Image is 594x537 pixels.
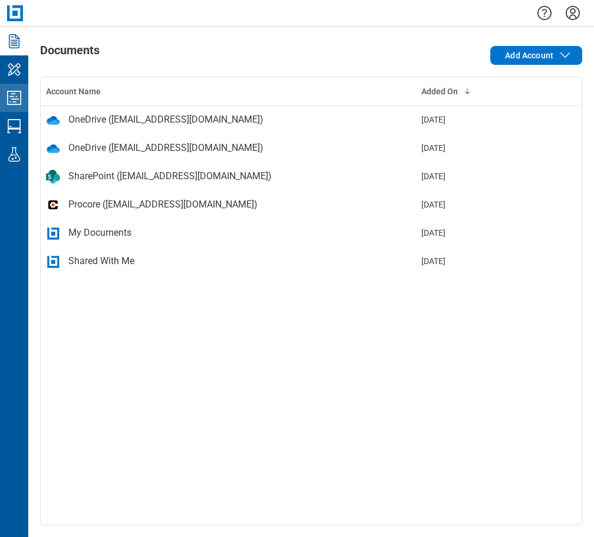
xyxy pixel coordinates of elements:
[68,254,134,268] div: Shared With Me
[5,88,24,107] svg: Studio Projects
[5,32,24,51] svg: Documents
[505,50,553,61] span: Add Account
[40,44,100,62] h1: Documents
[5,60,24,79] svg: My Workspace
[46,85,412,97] div: Account Name
[68,226,131,240] div: My Documents
[68,169,272,183] div: SharePoint ([EMAIL_ADDRESS][DOMAIN_NAME])
[417,190,524,219] td: [DATE]
[68,141,263,155] div: OneDrive ([EMAIL_ADDRESS][DOMAIN_NAME])
[421,85,520,97] div: Added On
[417,219,524,247] td: [DATE]
[41,77,582,276] table: bb-data-table
[417,106,524,134] td: [DATE]
[417,247,524,275] td: [DATE]
[5,117,24,136] svg: Studio Sessions
[417,162,524,190] td: [DATE]
[68,113,263,127] div: OneDrive ([EMAIL_ADDRESS][DOMAIN_NAME])
[490,46,582,65] button: Add Account
[417,134,524,162] td: [DATE]
[68,197,258,212] div: Procore ([EMAIL_ADDRESS][DOMAIN_NAME])
[563,3,582,23] button: Settings
[5,145,24,164] svg: Labs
